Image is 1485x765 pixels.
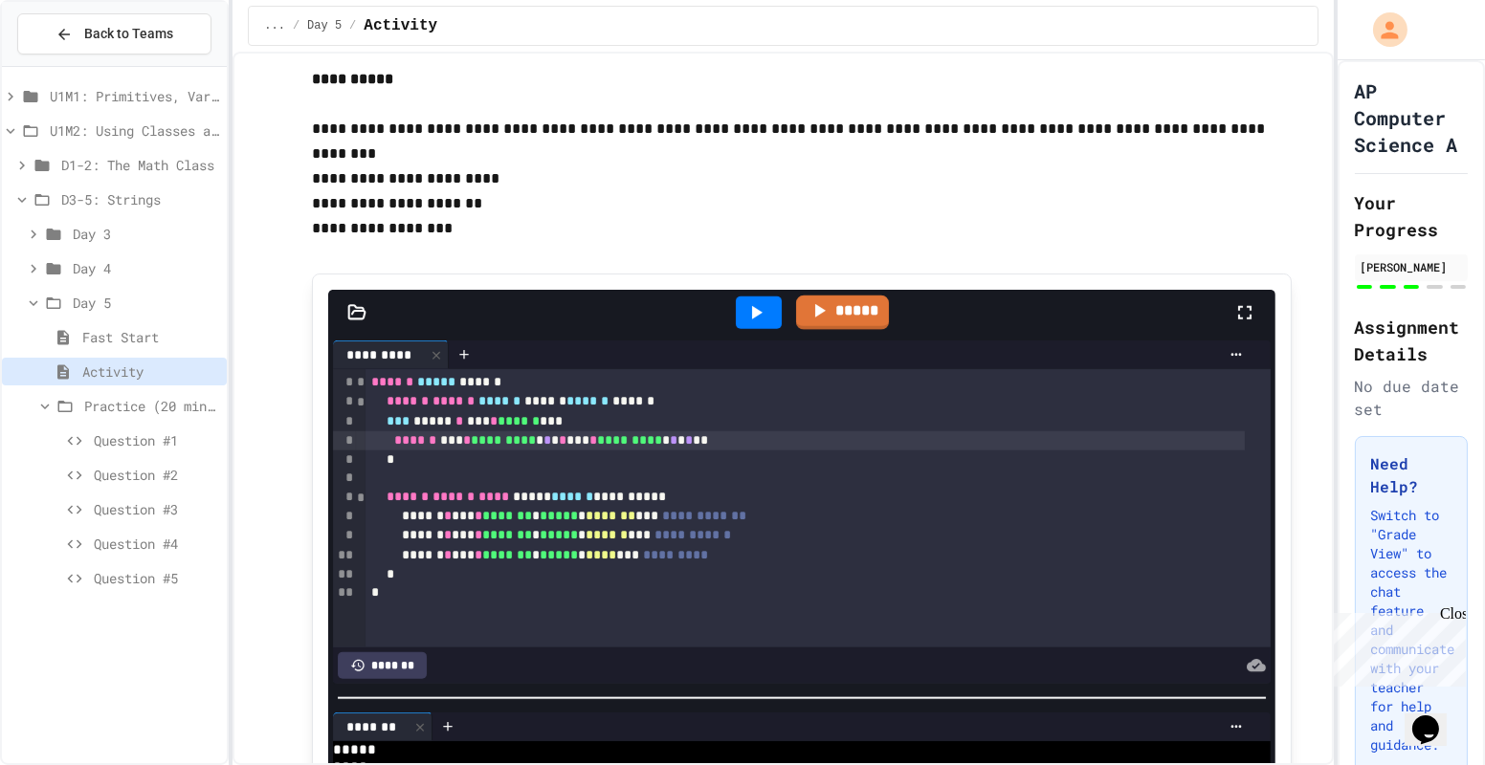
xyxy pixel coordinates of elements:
div: [PERSON_NAME] [1361,258,1462,275]
span: D1-2: The Math Class [61,155,219,175]
span: ... [264,18,285,33]
span: Day 5 [307,18,342,33]
span: Question #3 [94,499,219,519]
h3: Need Help? [1371,452,1452,498]
span: / [349,18,356,33]
span: Question #4 [94,534,219,554]
span: Practice (20 mins) [84,396,219,416]
h1: AP Computer Science A [1355,77,1468,158]
span: D3-5: Strings [61,189,219,209]
span: U1M2: Using Classes and Objects [50,120,219,141]
button: Back to Teams [17,13,211,55]
span: Question #2 [94,465,219,485]
span: Question #1 [94,430,219,450]
span: Back to Teams [84,24,173,44]
iframe: chat widget [1405,688,1466,746]
p: Switch to "Grade View" to access the chat feature and communicate with your teacher for help and ... [1371,506,1452,754]
span: Day 4 [73,258,219,278]
span: Day 5 [73,293,219,313]
iframe: chat widget [1326,605,1466,687]
span: / [293,18,299,33]
span: Question #5 [94,568,219,588]
span: Activity [82,361,219,382]
span: Fast Start [82,327,219,347]
h2: Your Progress [1355,189,1468,243]
span: Day 3 [73,224,219,244]
span: Activity [364,14,437,37]
span: U1M1: Primitives, Variables, Basic I/O [50,86,219,106]
div: My Account [1353,8,1412,52]
h2: Assignment Details [1355,314,1468,367]
div: No due date set [1355,375,1468,421]
div: Chat with us now!Close [8,8,132,121]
